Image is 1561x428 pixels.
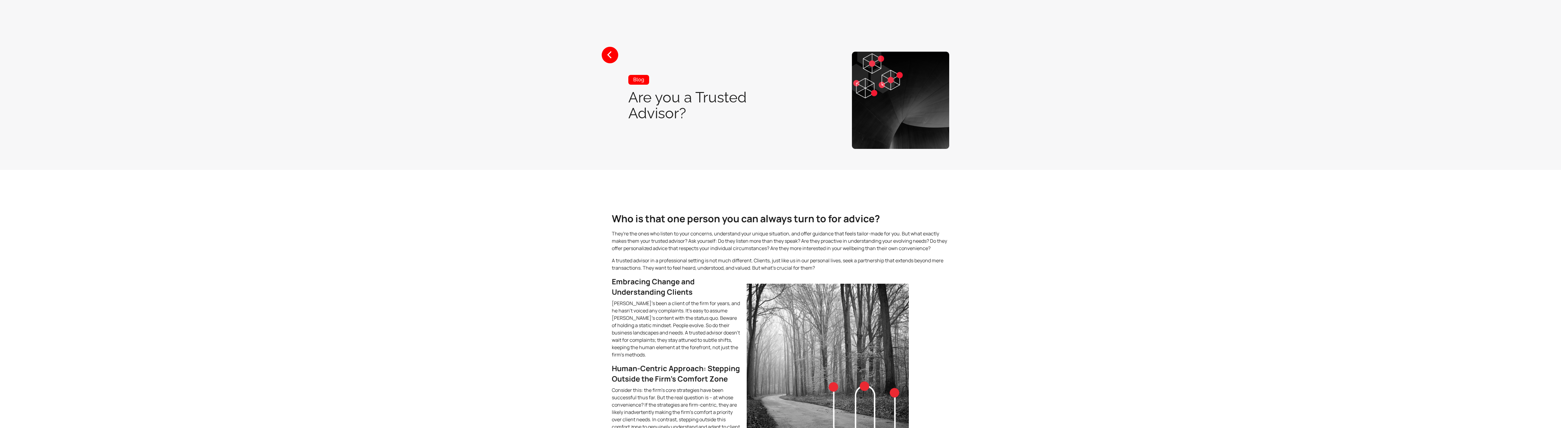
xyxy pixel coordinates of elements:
[628,89,803,121] h1: Are you a Trusted Advisor?
[612,230,949,252] p: They're the ones who listen to your concerns, understand your unique situation, and offer guidanc...
[612,276,695,297] strong: Embracing Change and Understanding Clients
[602,47,618,63] a: <
[628,75,649,85] div: Blog
[612,212,949,225] h2: Who is that one person you can always turn to for advice?
[612,257,949,271] p: A trusted advisor in a professional setting is not much different. Clients, just like us in our p...
[612,363,740,384] strong: Human-Centric Approach: Stepping Outside the Firm’s Comfort Zone
[612,300,949,358] p: [PERSON_NAME]'s been a client of the firm for years, and he hasn't voiced any complaints. It's ea...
